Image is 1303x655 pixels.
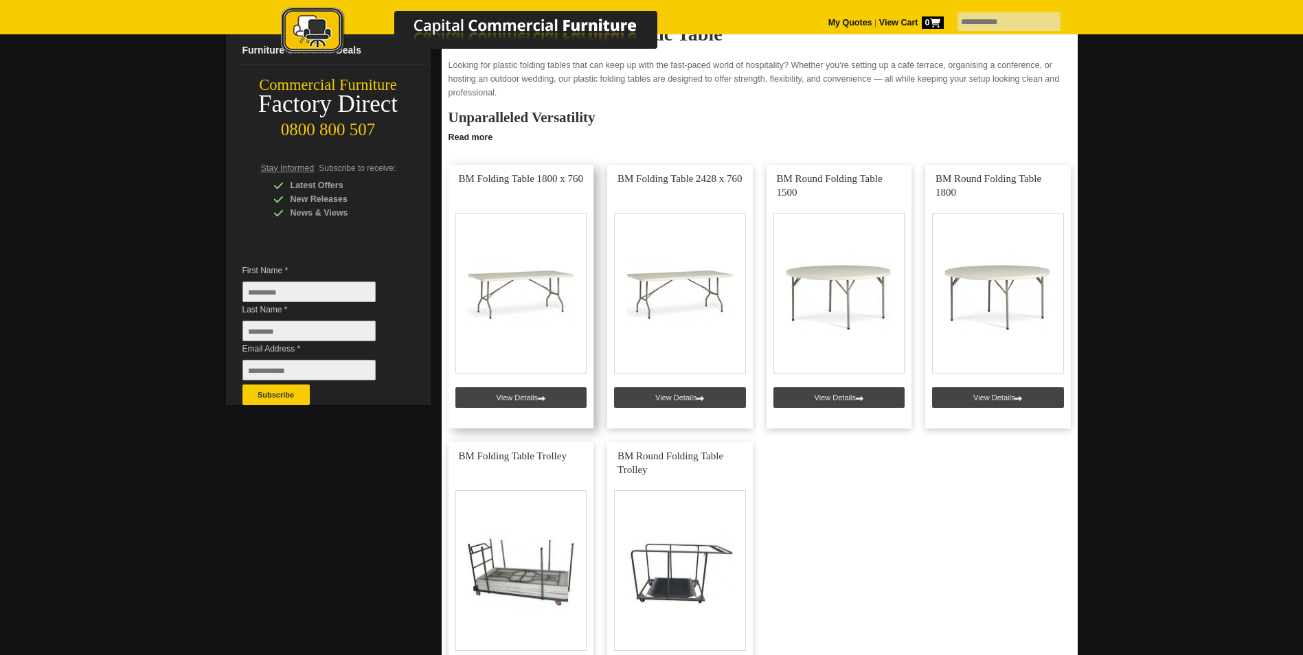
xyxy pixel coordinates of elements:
[449,58,1071,100] p: Looking for plastic folding tables that can keep up with the fast-paced world of hospitality? Whe...
[243,7,724,61] a: Capital Commercial Furniture Logo
[876,18,943,27] a: View Cart0
[242,281,376,302] input: First Name *
[242,264,396,277] span: First Name *
[242,342,396,356] span: Email Address *
[242,321,376,341] input: Last Name *
[879,18,944,27] strong: View Cart
[242,384,310,405] button: Subscribe
[261,163,315,173] span: Stay Informed
[242,360,376,380] input: Email Address *
[226,95,431,114] div: Factory Direct
[243,7,724,57] img: Capital Commercial Furniture Logo
[273,179,404,192] div: Latest Offers
[226,113,431,139] div: 0800 800 507
[273,206,404,220] div: News & Views
[442,127,1078,144] a: Click to read more
[828,18,872,27] a: My Quotes
[226,76,431,95] div: Commercial Furniture
[449,109,596,126] strong: Unparalleled Versatility
[319,163,396,173] span: Subscribe to receive:
[237,36,431,65] a: Furniture Clearance Deals
[273,192,404,206] div: New Releases
[242,303,396,317] span: Last Name *
[922,16,944,29] span: 0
